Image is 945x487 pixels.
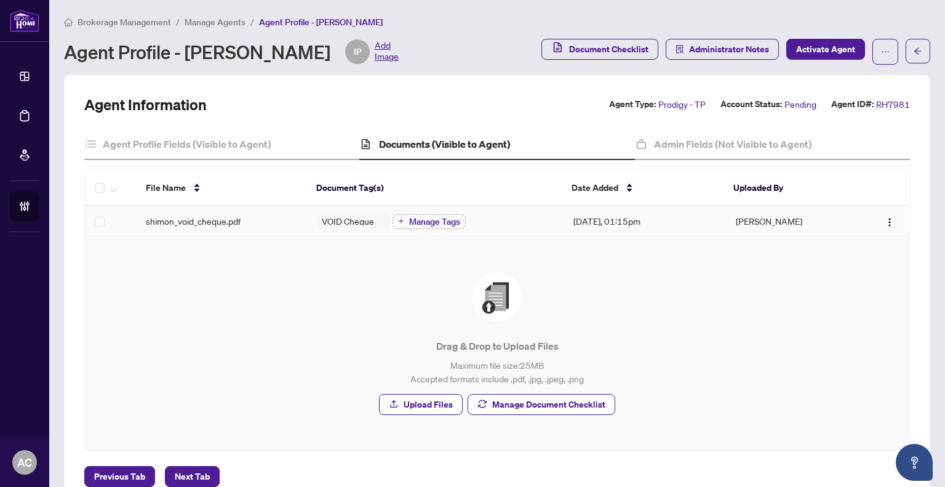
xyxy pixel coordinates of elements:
td: [PERSON_NAME] [726,206,855,236]
th: Uploaded By [724,171,851,206]
span: RH7981 [876,97,910,111]
button: Manage Document Checklist [468,394,615,415]
span: Administrator Notes [689,39,769,59]
span: IP [354,45,362,58]
span: arrow-left [914,47,922,55]
span: AC [17,454,32,471]
button: Administrator Notes [666,39,779,60]
span: Document Checklist [569,39,648,59]
button: Open asap [896,444,933,481]
span: shimon_void_cheque.pdf [146,214,241,228]
span: Date Added [572,181,618,195]
span: home [64,18,73,26]
span: ellipsis [881,47,890,56]
span: Manage Document Checklist [492,395,605,414]
span: Manage Agents [185,17,245,28]
h4: Admin Fields (Not Visible to Agent) [654,137,811,151]
button: Logo [880,211,899,231]
label: Agent Type: [609,97,656,111]
th: Date Added [562,171,724,206]
span: Manage Tags [409,217,460,226]
label: Account Status: [720,97,782,111]
p: Maximum file size: 25 MB Accepted formats include .pdf, .jpg, .jpeg, .png [110,358,885,385]
p: Drag & Drop to Upload Files [110,339,885,353]
img: Logo [885,217,895,227]
span: Next Tab [175,467,210,486]
span: Add Image [375,39,399,64]
td: [DATE], 01:15pm [564,206,726,236]
h2: Agent Information [84,95,207,115]
span: Agent Profile - [PERSON_NAME] [259,17,383,28]
span: plus [398,218,404,224]
button: Manage Tags [393,214,466,229]
span: File UploadDrag & Drop to Upload FilesMaximum file size:25MBAccepted formats include .pdf, .jpg, ... [100,251,895,436]
span: File Name [146,181,186,195]
button: Previous Tab [84,466,155,487]
label: Agent ID#: [831,97,874,111]
button: Document Checklist [541,39,658,60]
th: Document Tag(s) [306,171,562,206]
span: solution [676,45,684,54]
span: Activate Agent [796,39,855,59]
button: Next Tab [165,466,220,487]
h4: Agent Profile Fields (Visible to Agent) [103,137,271,151]
span: Pending [784,97,816,111]
img: logo [10,9,39,32]
li: / [250,15,254,29]
h4: Documents (Visible to Agent) [379,137,510,151]
button: Activate Agent [786,39,865,60]
li: / [176,15,180,29]
th: File Name [136,171,306,206]
span: Prodigy - TP [658,97,706,111]
span: Brokerage Management [78,17,171,28]
img: File Upload [472,272,522,321]
span: VOID Cheque [317,217,379,225]
button: Upload Files [379,394,463,415]
span: Previous Tab [94,467,145,486]
span: Upload Files [404,395,453,414]
div: Agent Profile - [PERSON_NAME] [64,39,399,64]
